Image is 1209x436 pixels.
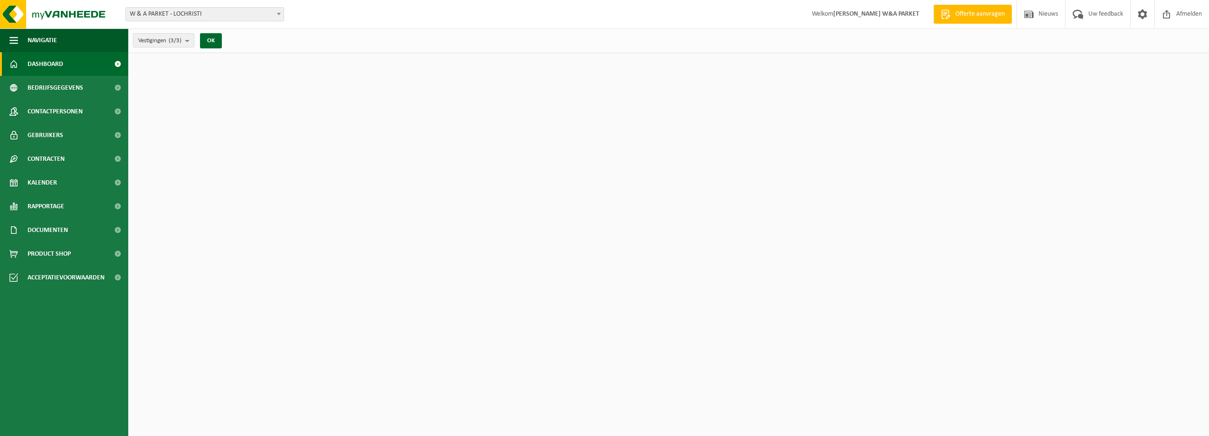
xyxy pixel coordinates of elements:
[28,218,68,242] span: Documenten
[28,266,105,289] span: Acceptatievoorwaarden
[28,28,57,52] span: Navigatie
[200,33,222,48] button: OK
[28,123,63,147] span: Gebruikers
[169,37,181,44] count: (3/3)
[28,76,83,100] span: Bedrijfsgegevens
[28,195,64,218] span: Rapportage
[28,52,63,76] span: Dashboard
[138,34,181,48] span: Vestigingen
[833,10,919,18] strong: [PERSON_NAME] W&A PARKET
[28,147,65,171] span: Contracten
[125,7,284,21] span: W & A PARKET - LOCHRISTI
[133,33,194,47] button: Vestigingen(3/3)
[126,8,284,21] span: W & A PARKET - LOCHRISTI
[28,100,83,123] span: Contactpersonen
[933,5,1012,24] a: Offerte aanvragen
[28,171,57,195] span: Kalender
[28,242,71,266] span: Product Shop
[953,9,1007,19] span: Offerte aanvragen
